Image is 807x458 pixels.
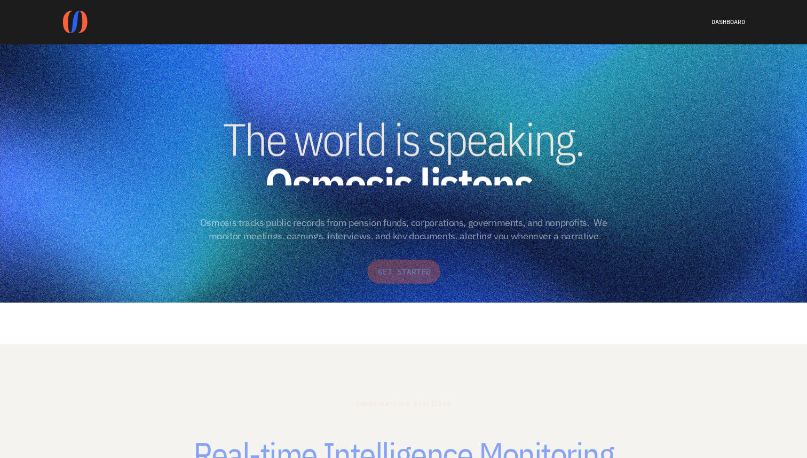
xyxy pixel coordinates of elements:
p: Osmosis tracks public records from pension funds, corporations, governments, and nonprofits. We m... [199,216,608,257]
span: The world is speaking. [223,110,583,168]
p: GET STARTED [378,266,431,277]
a: GET STARTED [377,266,432,277]
strong: Osmosis listens. [265,155,542,213]
a: DASHBOARD [711,18,745,26]
a: Conversations distilled [356,398,451,408]
button: GET STARTED [367,260,440,284]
